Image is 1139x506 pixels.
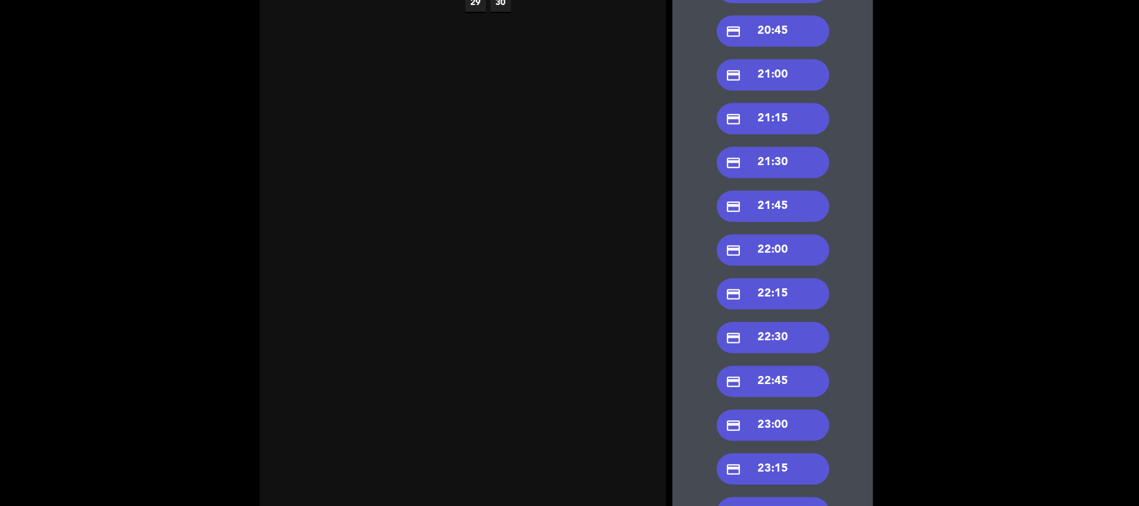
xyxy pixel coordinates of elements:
[717,235,829,266] div: 22:00
[726,330,742,346] i: credit_card
[726,24,742,39] i: credit_card
[726,111,742,127] i: credit_card
[717,366,829,397] div: 22:45
[717,103,829,134] div: 21:15
[726,155,742,171] i: credit_card
[717,147,829,178] div: 21:30
[717,410,829,441] div: 23:00
[726,418,742,433] i: credit_card
[717,453,829,485] div: 23:15
[717,322,829,353] div: 22:30
[717,278,829,310] div: 22:15
[717,59,829,91] div: 21:00
[726,286,742,302] i: credit_card
[726,243,742,258] i: credit_card
[717,16,829,47] div: 20:45
[726,68,742,83] i: credit_card
[726,199,742,215] i: credit_card
[726,374,742,390] i: credit_card
[726,462,742,477] i: credit_card
[717,191,829,222] div: 21:45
